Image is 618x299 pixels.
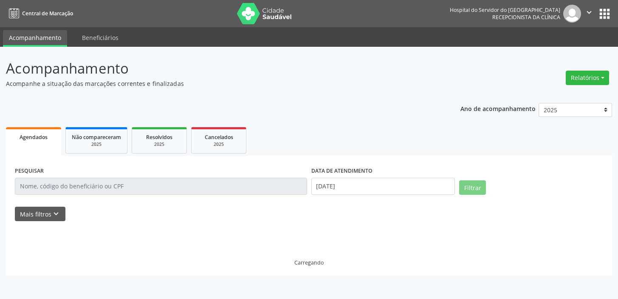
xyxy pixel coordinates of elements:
a: Beneficiários [76,30,124,45]
p: Ano de acompanhamento [460,103,536,114]
button: Filtrar [459,180,486,195]
span: Agendados [20,134,48,141]
span: Recepcionista da clínica [492,14,560,21]
p: Acompanhamento [6,58,430,79]
input: Selecione um intervalo [311,178,455,195]
i: keyboard_arrow_down [51,209,61,219]
button: Mais filtroskeyboard_arrow_down [15,207,65,222]
button: Relatórios [566,71,609,85]
span: Cancelados [205,134,233,141]
span: Resolvidos [146,134,172,141]
a: Central de Marcação [6,6,73,20]
div: 2025 [198,141,240,148]
span: Central de Marcação [22,10,73,17]
label: DATA DE ATENDIMENTO [311,165,372,178]
input: Nome, código do beneficiário ou CPF [15,178,307,195]
div: 2025 [138,141,181,148]
button:  [581,5,597,23]
button: apps [597,6,612,21]
label: PESQUISAR [15,165,44,178]
a: Acompanhamento [3,30,67,47]
div: Hospital do Servidor do [GEOGRAPHIC_DATA] [450,6,560,14]
div: 2025 [72,141,121,148]
div: Carregando [294,259,324,266]
p: Acompanhe a situação das marcações correntes e finalizadas [6,79,430,88]
img: img [563,5,581,23]
i:  [584,8,594,17]
span: Não compareceram [72,134,121,141]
